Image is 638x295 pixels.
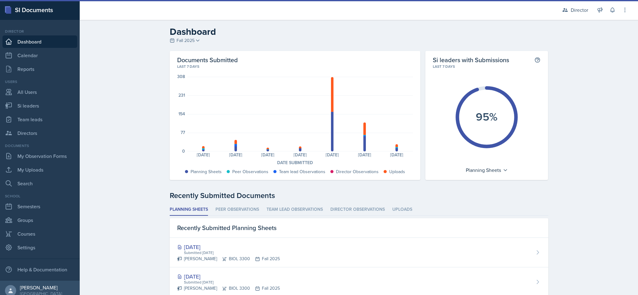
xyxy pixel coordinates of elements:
[177,272,280,281] div: [DATE]
[2,79,77,85] div: Users
[2,63,77,75] a: Reports
[348,153,380,157] div: [DATE]
[2,99,77,112] a: Si leaders
[177,256,280,262] div: [PERSON_NAME] BIOL 3300 Fall 2025
[177,64,413,69] div: Last 7 days
[2,29,77,34] div: Director
[170,190,548,201] div: Recently Submitted Documents
[330,204,385,216] li: Director Observations
[182,149,185,153] div: 0
[215,204,259,216] li: Peer Observations
[177,74,185,79] div: 308
[2,241,77,254] a: Settings
[380,153,413,157] div: [DATE]
[178,112,185,116] div: 154
[177,37,195,44] span: Fall 2025
[187,153,220,157] div: [DATE]
[392,204,412,216] li: Uploads
[284,153,316,157] div: [DATE]
[476,108,498,125] text: 95%
[463,165,511,175] div: Planning Sheets
[336,168,379,175] div: Director Observations
[279,168,325,175] div: Team lead Observations
[2,164,77,176] a: My Uploads
[2,228,77,240] a: Courses
[2,177,77,190] a: Search
[316,153,348,157] div: [DATE]
[20,284,62,291] div: [PERSON_NAME]
[2,214,77,226] a: Groups
[177,243,280,251] div: [DATE]
[170,204,208,216] li: Planning Sheets
[433,64,541,69] div: Last 7 days
[2,86,77,98] a: All Users
[389,168,405,175] div: Uploads
[170,218,548,238] div: Recently Submitted Planning Sheets
[181,130,185,135] div: 77
[2,35,77,48] a: Dashboard
[2,193,77,199] div: School
[2,150,77,162] a: My Observation Forms
[177,285,280,292] div: [PERSON_NAME] BIOL 3300 Fall 2025
[183,250,280,256] div: Submitted [DATE]
[2,49,77,62] a: Calendar
[170,238,548,267] a: [DATE] Submitted [DATE] [PERSON_NAME]BIOL 3300Fall 2025
[220,153,252,157] div: [DATE]
[2,263,77,276] div: Help & Documentation
[433,56,509,64] h2: Si leaders with Submissions
[170,26,548,37] h2: Dashboard
[2,200,77,213] a: Semesters
[2,113,77,126] a: Team leads
[177,159,413,166] div: Date Submitted
[178,93,185,97] div: 231
[252,153,284,157] div: [DATE]
[2,127,77,139] a: Directors
[232,168,268,175] div: Peer Observations
[2,143,77,149] div: Documents
[267,204,323,216] li: Team lead Observations
[571,6,588,14] div: Director
[177,56,413,64] h2: Documents Submitted
[191,168,222,175] div: Planning Sheets
[183,279,280,285] div: Submitted [DATE]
